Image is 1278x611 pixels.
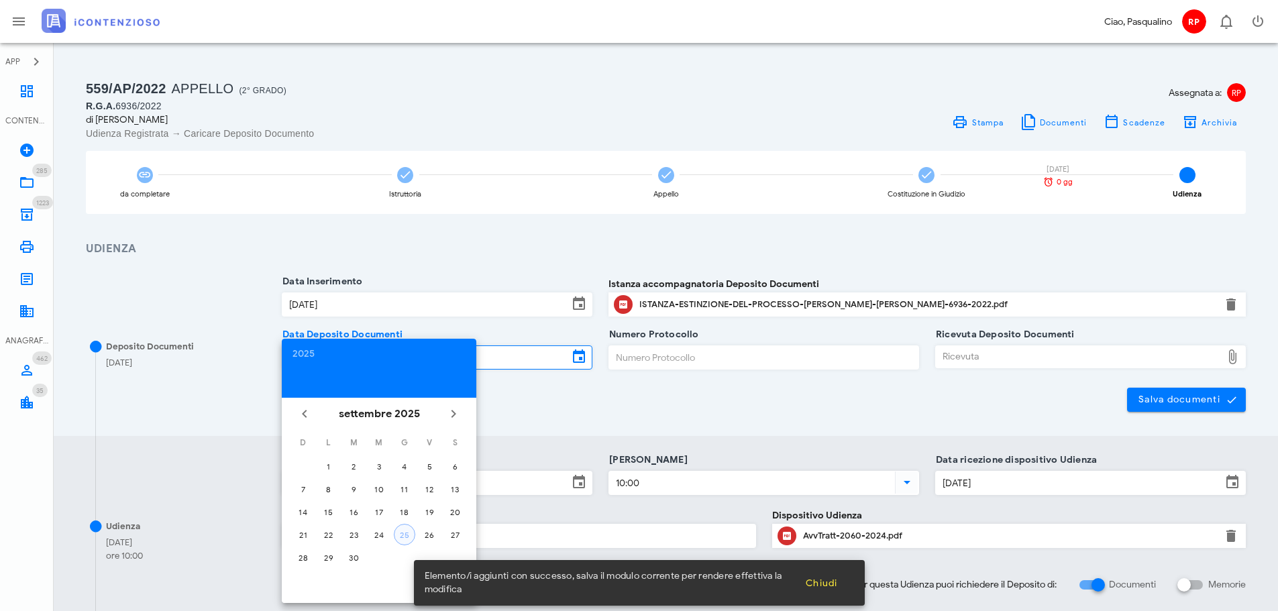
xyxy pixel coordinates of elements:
[1177,5,1210,38] button: RP
[394,455,415,477] button: 4
[639,299,1215,310] div: ISTANZA-ESTINZIONE-DEL-PROCESSO-[PERSON_NAME]-[PERSON_NAME]-6936-2022.pdf
[419,455,440,477] button: 5
[419,501,440,522] button: 19
[443,431,467,454] th: S
[853,577,1057,592] span: Per questa Udienza puoi richiedere il Deposito di:
[343,524,364,545] button: 23
[888,190,965,198] div: Costituzione in Giudizio
[444,507,466,517] div: 20
[932,453,1097,467] label: Data ricezione dispositivo Udienza
[932,328,1075,341] label: Ricevuta Deposito Documenti
[318,461,339,471] div: 1
[333,400,425,427] button: settembre 2025
[278,275,362,288] label: Data Inserimento
[120,190,170,198] div: da completare
[609,346,918,369] input: Numero Protocollo
[971,117,1004,127] span: Stampa
[1104,15,1172,29] div: Ciao, Pasqualino
[803,531,1215,541] div: AvvTratt-2060-2024.pdf
[318,530,339,540] div: 22
[172,81,234,96] span: Appello
[444,501,466,522] button: 20
[1173,113,1246,131] button: Archivia
[292,501,314,522] button: 14
[1138,394,1235,406] span: Salva documenti
[292,524,314,545] button: 21
[394,501,415,522] button: 18
[772,508,862,522] label: Dispositivo Udienza
[368,455,390,477] button: 3
[1208,578,1246,592] label: Memorie
[32,164,52,177] span: Distintivo
[368,501,390,522] button: 17
[1201,117,1238,127] span: Archivia
[292,402,317,426] button: Il mese scorso
[32,351,52,365] span: Distintivo
[1122,117,1165,127] span: Scadenze
[368,461,390,471] div: 3
[278,328,403,341] label: Data Deposito Documenti
[86,113,658,127] div: di [PERSON_NAME]
[318,478,339,500] button: 8
[1227,83,1246,102] span: RP
[282,524,755,547] input: Sezione n°
[343,461,364,471] div: 2
[292,507,314,517] div: 14
[419,484,440,494] div: 12
[639,294,1215,315] div: Clicca per aprire un'anteprima del file o scaricarlo
[444,461,466,471] div: 6
[368,524,390,545] button: 24
[368,478,390,500] button: 10
[367,431,391,454] th: M
[318,507,339,517] div: 15
[653,190,679,198] div: Appello
[36,199,49,207] span: 1223
[1179,167,1195,183] span: 5
[86,127,658,140] div: Udienza Registrata → Caricare Deposito Documento
[318,484,339,494] div: 8
[32,384,48,397] span: Distintivo
[394,478,415,500] button: 11
[318,455,339,477] button: 1
[343,455,364,477] button: 2
[394,461,415,471] div: 4
[936,346,1222,368] div: Ricevuta
[1173,190,1202,198] div: Udienza
[86,241,1246,258] h3: Udienza
[444,530,466,540] div: 27
[341,431,366,454] th: M
[608,277,819,291] label: Istanza accompagnatoria Deposito Documenti
[343,530,364,540] div: 23
[36,166,48,175] span: 285
[292,530,314,540] div: 21
[318,553,339,563] div: 29
[419,478,440,500] button: 12
[292,478,314,500] button: 7
[5,335,48,347] div: ANAGRAFICA
[394,484,415,494] div: 11
[318,501,339,522] button: 15
[419,524,440,545] button: 26
[368,484,390,494] div: 10
[803,525,1215,547] div: Clicca per aprire un'anteprima del file o scaricarlo
[292,553,314,563] div: 28
[394,507,415,517] div: 18
[444,484,466,494] div: 13
[1182,9,1206,34] span: RP
[86,99,658,113] div: 6936/2022
[392,431,417,454] th: G
[278,453,344,467] label: Data Udienza
[343,484,364,494] div: 9
[1057,178,1073,186] span: 0 gg
[106,536,143,549] div: [DATE]
[614,295,633,314] button: Clicca per aprire un'anteprima del file o scaricarlo
[444,455,466,477] button: 6
[419,507,440,517] div: 19
[291,431,315,454] th: D
[1223,528,1239,544] button: Elimina
[794,571,849,595] button: Chiudi
[389,190,421,198] div: Istruttoria
[239,86,286,95] span: (2° Grado)
[1096,113,1174,131] button: Scadenze
[441,402,466,426] button: Il prossimo mese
